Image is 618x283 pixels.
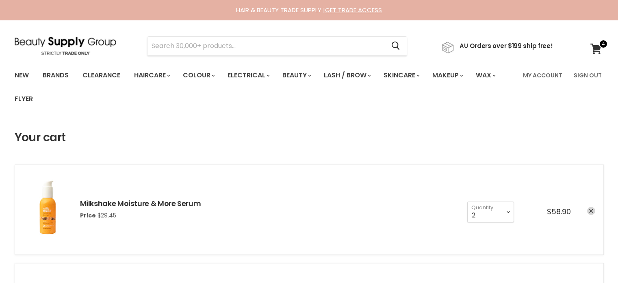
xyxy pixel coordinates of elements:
[470,67,501,84] a: Wax
[547,206,571,217] span: $58.90
[577,245,610,275] iframe: Gorgias live chat messenger
[177,67,220,84] a: Colour
[37,67,75,84] a: Brands
[4,64,614,111] nav: Main
[9,64,518,111] ul: Main menu
[377,67,425,84] a: Skincare
[98,211,116,219] span: $29.45
[80,211,96,219] span: Price
[276,67,316,84] a: Beauty
[80,198,201,208] a: Milkshake Moisture & More Serum
[9,67,35,84] a: New
[385,37,407,55] button: Search
[147,37,385,55] input: Search
[76,67,126,84] a: Clearance
[587,207,595,215] a: remove Milkshake Moisture & More Serum
[23,173,72,246] img: Milkshake Moisture & More Serum
[318,67,376,84] a: Lash / Brow
[325,6,382,14] a: GET TRADE ACCESS
[518,67,567,84] a: My Account
[15,131,66,144] h1: Your cart
[221,67,275,84] a: Electrical
[147,36,407,56] form: Product
[426,67,468,84] a: Makeup
[128,67,175,84] a: Haircare
[4,6,614,14] div: HAIR & BEAUTY TRADE SUPPLY |
[9,90,39,107] a: Flyer
[569,67,607,84] a: Sign Out
[467,202,514,222] select: Quantity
